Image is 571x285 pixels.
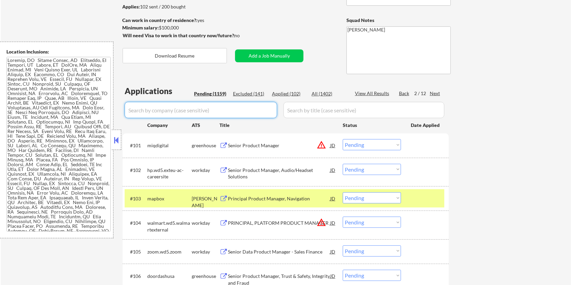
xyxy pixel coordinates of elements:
div: #105 [130,248,142,255]
div: JD [330,217,336,229]
div: #106 [130,273,142,280]
div: JD [330,139,336,151]
div: JD [330,245,336,258]
strong: Will need Visa to work in that country now/future?: [123,32,235,38]
button: Download Resume [123,48,227,63]
div: ATS [192,122,219,129]
input: Search by title (case sensitive) [283,102,444,118]
div: Company [147,122,192,129]
div: workday [192,220,219,226]
strong: Can work in country of residence?: [122,17,197,23]
button: Add a Job Manually [235,49,303,62]
div: workday [192,167,219,174]
div: #102 [130,167,142,174]
div: Excluded (141) [233,90,267,97]
div: Next [430,90,441,97]
div: yes [122,17,233,24]
div: View All Results [355,90,391,97]
div: Applications [125,87,192,95]
strong: Applies: [122,4,140,9]
div: doordashusa [147,273,192,280]
div: greenhouse [192,142,219,149]
div: Senior Product Manager, Audio/Headset Solutions [228,167,330,180]
div: Pending (1159) [194,90,228,97]
input: Search by company (case sensitive) [125,102,277,118]
div: JD [330,164,336,176]
div: Squad Notes [346,17,451,24]
div: $100,000 [122,24,235,31]
div: Principal Product Manager, Navigation [228,195,330,202]
button: warning_amber [317,218,326,227]
div: Senior Product Manager [228,142,330,149]
div: hp.wd5.exteu-ac-careersite [147,167,192,180]
div: Location Inclusions: [6,48,111,55]
div: zoom.wd5.zoom [147,248,192,255]
div: greenhouse [192,273,219,280]
div: Date Applied [411,122,441,129]
div: #103 [130,195,142,202]
div: JD [330,270,336,282]
div: walmart.wd5.walmartexternal [147,220,192,233]
div: Senior Data Product Manager - Sales Finance [228,248,330,255]
div: PRINCIPAL, PLATFORM PRODUCT MANAGER [228,220,330,226]
div: no [234,32,254,39]
div: Title [219,122,336,129]
div: 102 sent / 200 bought [122,3,235,10]
div: All (1402) [312,90,345,97]
div: Status [343,119,401,131]
div: mapbox [147,195,192,202]
button: warning_amber [317,140,326,150]
div: miqdigital [147,142,192,149]
div: workday [192,248,219,255]
div: [PERSON_NAME] [192,195,219,209]
strong: Minimum salary: [122,25,159,30]
div: 2 / 12 [414,90,430,97]
div: Back [399,90,410,97]
div: #101 [130,142,142,149]
div: #104 [130,220,142,226]
div: Applied (102) [272,90,306,97]
div: JD [330,192,336,204]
